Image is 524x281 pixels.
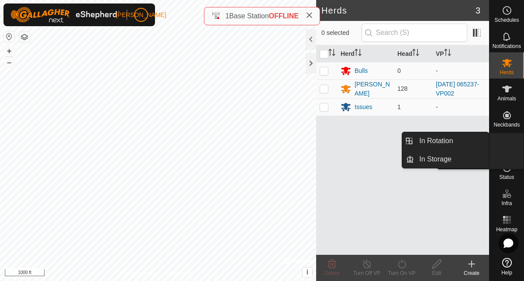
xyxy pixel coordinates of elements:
span: In Rotation [419,136,453,146]
td: - [432,62,489,79]
span: Neckbands [493,122,520,127]
span: Heatmap [496,227,517,232]
span: 3 [476,4,480,17]
p-sorticon: Activate to sort [444,50,451,57]
a: [DATE] 065237-VP002 [436,81,479,97]
div: Issues [355,103,372,112]
h2: Herds [321,5,476,16]
button: Reset Map [4,31,14,42]
p-sorticon: Activate to sort [355,50,362,57]
button: – [4,57,14,68]
input: Search (S) [362,24,467,42]
div: [PERSON_NAME] [355,80,390,98]
p-sorticon: Activate to sort [412,50,419,57]
span: Notifications [493,44,521,49]
div: Edit [419,269,454,277]
a: Privacy Policy [124,270,156,278]
div: Turn Off VP [349,269,384,277]
button: Map Layers [19,32,30,42]
td: - [432,98,489,116]
p-sorticon: Activate to sort [328,50,335,57]
span: Infra [501,201,512,206]
li: In Rotation [402,132,489,150]
div: Bulls [355,66,368,75]
span: Help [501,270,512,275]
span: Base Station [229,12,269,20]
a: In Storage [414,151,489,168]
span: 0 selected [321,28,362,38]
th: Herd [337,45,394,62]
a: Help [490,254,524,279]
a: In Rotation [414,132,489,150]
span: Schedules [494,17,519,23]
img: Gallagher Logo [10,7,120,23]
div: Create [454,269,489,277]
span: 1 [397,103,401,110]
span: In Storage [419,154,452,164]
span: Delete [324,270,340,276]
button: i [303,267,312,277]
span: Herds [500,70,514,75]
th: VP [432,45,489,62]
th: Head [394,45,432,62]
li: In Storage [402,151,489,168]
span: [PERSON_NAME] [116,10,166,20]
span: OFFLINE [269,12,299,20]
span: 1 [225,12,229,20]
span: i [307,268,308,276]
span: 128 [397,85,407,92]
span: Animals [497,96,516,101]
span: Status [499,175,514,180]
button: + [4,46,14,56]
a: Contact Us [167,270,193,278]
div: Turn On VP [384,269,419,277]
span: 0 [397,67,401,74]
